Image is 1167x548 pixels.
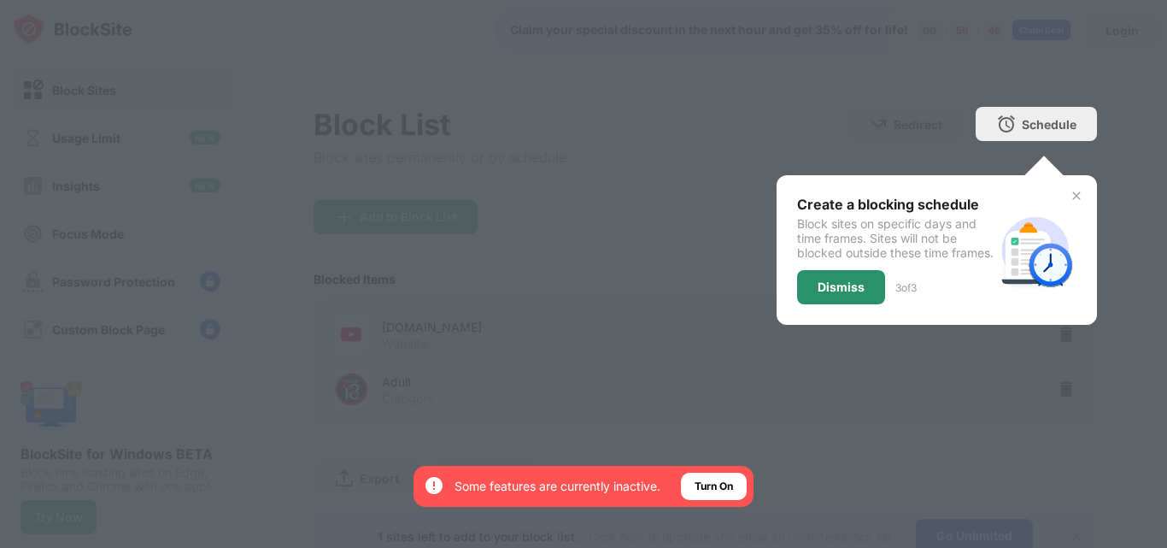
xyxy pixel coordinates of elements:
[1070,189,1083,203] img: x-button.svg
[424,475,444,496] img: error-circle-white.svg
[797,196,994,213] div: Create a blocking schedule
[818,280,865,294] div: Dismiss
[895,281,917,294] div: 3 of 3
[454,478,660,495] div: Some features are currently inactive.
[1022,117,1076,132] div: Schedule
[994,209,1076,292] img: schedule.svg
[695,478,733,495] div: Turn On
[797,216,994,260] div: Block sites on specific days and time frames. Sites will not be blocked outside these time frames.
